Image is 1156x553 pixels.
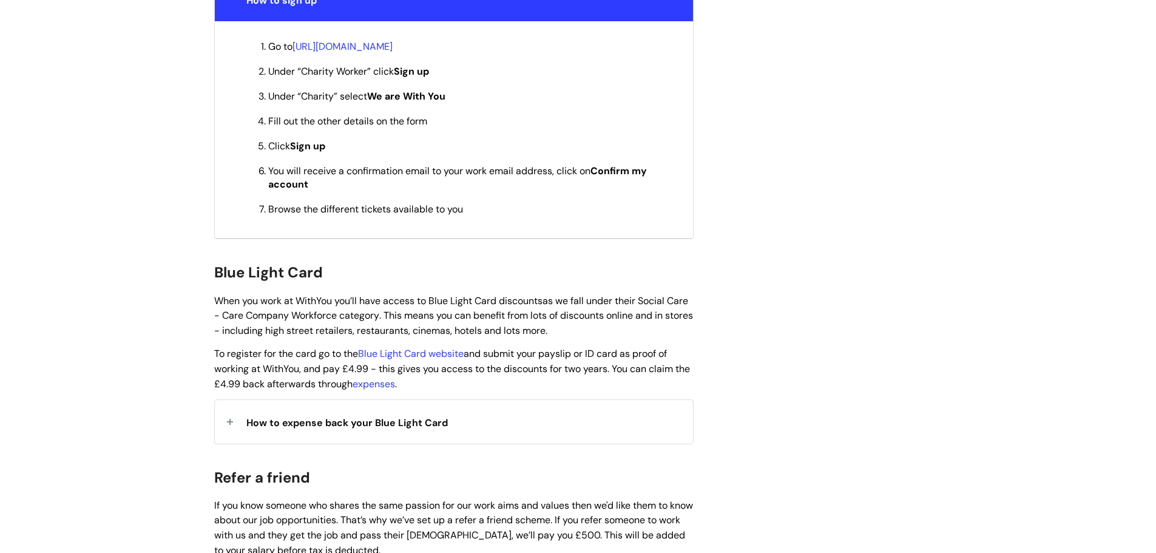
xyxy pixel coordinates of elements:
span: Go to [268,40,393,53]
span: How to expense back your Blue Light Card [246,416,448,429]
span: Browse the different tickets available to you [268,203,463,215]
strong: Sign up [394,65,429,78]
span: Click [268,140,325,152]
span: To register for the card go to the and submit your payslip or ID card as proof of working at With... [214,347,690,390]
a: [URL][DOMAIN_NAME] [292,40,393,53]
span: Under “Charity” select [268,90,445,103]
span: Under “Charity Worker” click [268,65,429,78]
strong: Confirm my account [268,165,647,191]
span: You will receive a confirmation email to your work email address, click on [268,165,647,191]
span: Fill out the other details on the form [268,115,427,127]
strong: We are With You [367,90,445,103]
a: Blue Light Card website [358,347,464,360]
span: Refer a friend [214,468,310,487]
span: When you work at WithYou you’ll have access to Blue Light Card discounts . This means you can ben... [214,294,693,338]
a: expenses [353,378,395,390]
strong: Sign up [290,140,325,152]
span: Blue Light Card [214,263,323,282]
